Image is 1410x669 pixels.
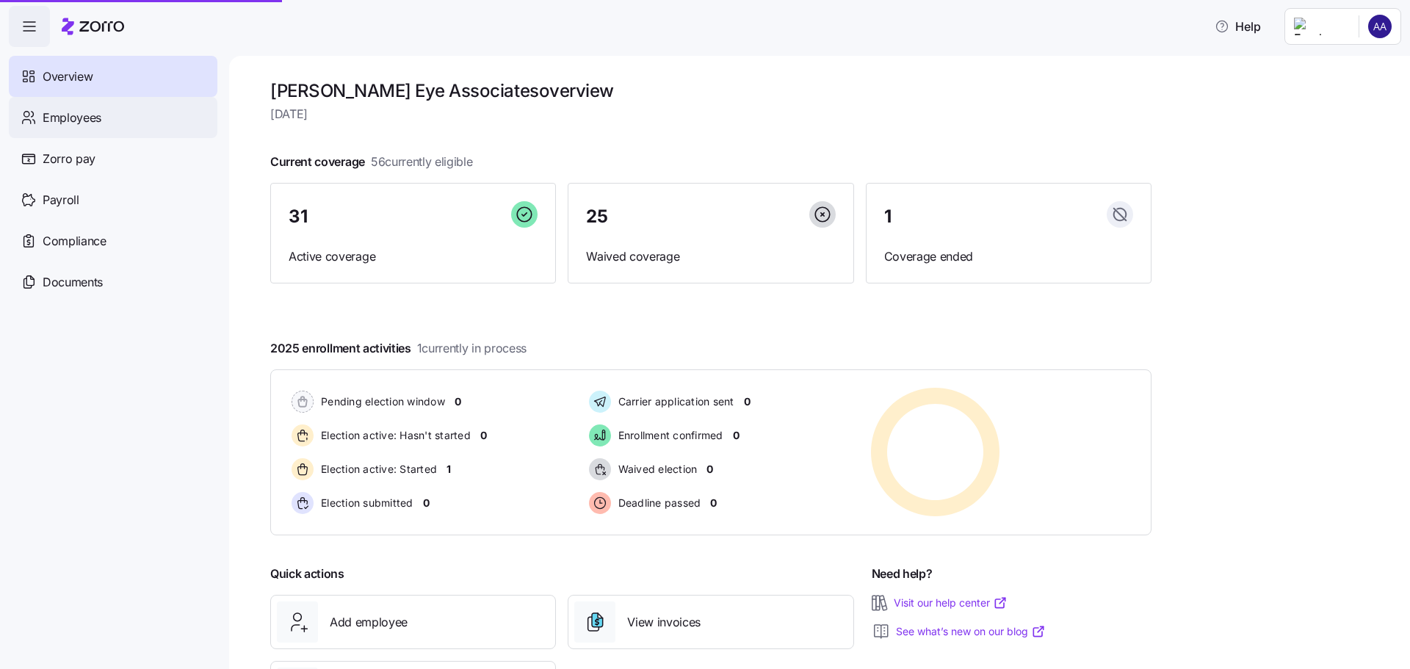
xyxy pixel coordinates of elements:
h1: [PERSON_NAME] Eye Associates overview [270,79,1151,102]
span: Employees [43,109,101,127]
span: 25 [586,208,607,225]
span: Election active: Hasn't started [317,428,471,443]
span: Quick actions [270,565,344,583]
span: 0 [733,428,740,443]
span: 1 [884,208,892,225]
span: Help [1215,18,1261,35]
span: View invoices [627,613,701,632]
span: 31 [289,208,307,225]
span: Pending election window [317,394,445,409]
span: 56 currently eligible [371,153,473,171]
span: 2025 enrollment activities [270,339,527,358]
span: Overview [43,68,93,86]
img: 8ce53ed636001876e8470fd0bdb9c172 [1368,15,1392,38]
span: Deadline passed [614,496,701,510]
span: 0 [423,496,430,510]
span: Carrier application sent [614,394,734,409]
span: Need help? [872,565,933,583]
img: Employer logo [1294,18,1347,35]
span: Waived election [614,462,698,477]
span: 0 [480,428,487,443]
span: [DATE] [270,105,1151,123]
button: Help [1203,12,1273,41]
span: Payroll [43,191,79,209]
span: 0 [455,394,461,409]
span: Current coverage [270,153,473,171]
span: 1 currently in process [417,339,527,358]
span: 0 [710,496,717,510]
span: Waived coverage [586,247,835,266]
span: Documents [43,273,103,292]
a: Zorro pay [9,138,217,179]
a: Payroll [9,179,217,220]
span: Election submitted [317,496,413,510]
span: Add employee [330,613,408,632]
a: See what’s new on our blog [896,624,1046,639]
a: Visit our help center [894,596,1008,610]
span: Zorro pay [43,150,95,168]
span: Coverage ended [884,247,1133,266]
span: Enrollment confirmed [614,428,723,443]
a: Overview [9,56,217,97]
a: Compliance [9,220,217,261]
a: Documents [9,261,217,303]
span: Compliance [43,232,106,250]
span: 1 [446,462,451,477]
span: 0 [706,462,713,477]
a: Employees [9,97,217,138]
span: 0 [744,394,751,409]
span: Election active: Started [317,462,437,477]
span: Active coverage [289,247,538,266]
